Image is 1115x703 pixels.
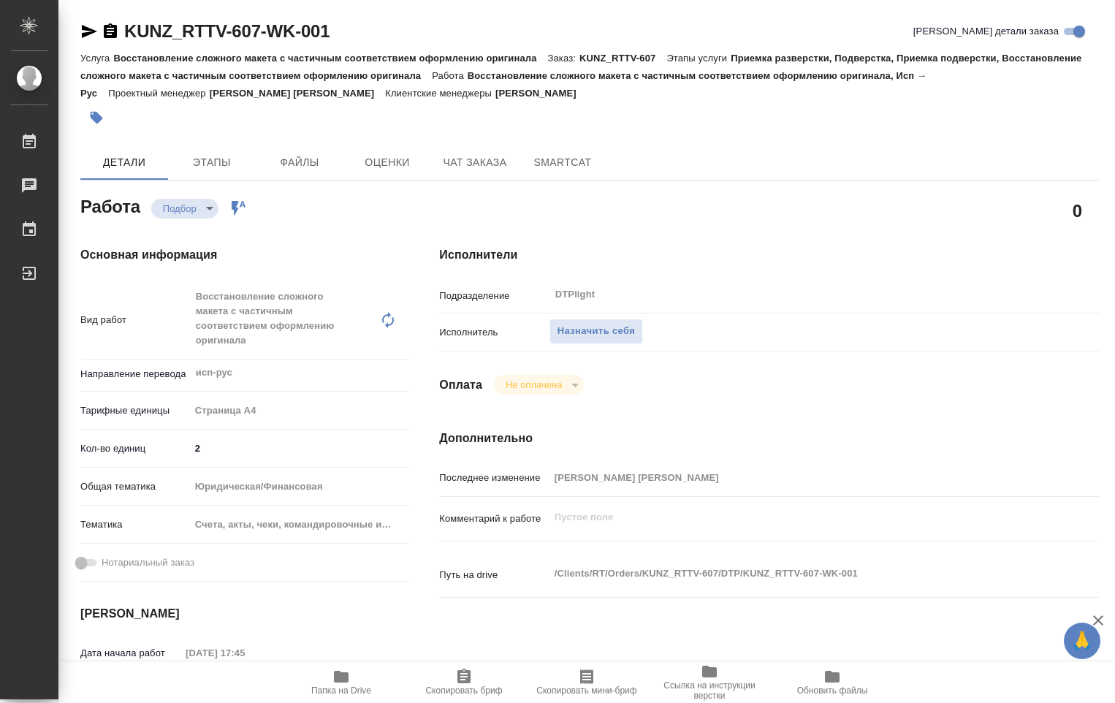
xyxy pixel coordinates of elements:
div: Подбор [151,199,218,218]
textarea: /Clients/RT/Orders/KUNZ_RTTV-607/DTP/KUNZ_RTTV-607-WK-001 [549,561,1044,586]
p: Восстановление сложного макета с частичным соответствием оформлению оригинала [113,53,547,64]
p: Последнее изменение [439,471,549,485]
p: Клиентские менеджеры [385,88,495,99]
span: Оценки [352,153,422,172]
input: Пустое поле [180,642,308,664]
p: Исполнитель [439,325,549,340]
button: Обновить файлы [771,662,894,703]
button: Скопировать мини-бриф [525,662,648,703]
span: Папка на Drive [311,685,371,696]
div: Страница А4 [190,398,409,423]
p: Проектный менеджер [108,88,209,99]
input: Пустое поле [549,467,1044,488]
p: Общая тематика [80,479,190,494]
button: Не оплачена [501,379,566,391]
button: Назначить себя [549,319,643,344]
span: Нотариальный заказ [102,555,194,570]
p: Подразделение [439,289,549,303]
button: Скопировать бриф [403,662,525,703]
span: Скопировать мини-бриф [536,685,636,696]
p: [PERSON_NAME] [PERSON_NAME] [210,88,386,99]
span: Скопировать бриф [425,685,502,696]
h4: Дополнительно [439,430,1099,447]
button: Добавить тэг [80,102,113,134]
a: KUNZ_RTTV-607-WK-001 [124,21,330,41]
span: Ссылка на инструкции верстки [657,680,762,701]
div: Юридическая/Финансовая [190,474,409,499]
h4: Исполнители [439,246,1099,264]
h4: [PERSON_NAME] [80,605,381,623]
p: Тарифные единицы [80,403,190,418]
p: Комментарий к работе [439,512,549,526]
span: Файлы [265,153,335,172]
p: Этапы услуги [666,53,731,64]
span: Чат заказа [440,153,510,172]
p: Направление перевода [80,367,190,381]
span: Этапы [177,153,247,172]
h4: Основная информация [80,246,381,264]
div: Подбор [494,375,584,395]
p: Кол-во единиц [80,441,190,456]
input: ✎ Введи что-нибудь [190,438,409,459]
button: Скопировать ссылку для ЯМессенджера [80,23,98,40]
button: 🙏 [1064,623,1100,659]
span: Назначить себя [557,323,635,340]
button: Ссылка на инструкции верстки [648,662,771,703]
p: Путь на drive [439,568,549,582]
button: Папка на Drive [280,662,403,703]
p: [PERSON_NAME] [495,88,587,99]
span: SmartCat [528,153,598,172]
p: Вид работ [80,313,190,327]
p: Заказ: [548,53,579,64]
span: 🙏 [1070,626,1095,656]
p: Услуга [80,53,113,64]
span: Обновить файлы [797,685,868,696]
h2: 0 [1073,198,1082,223]
p: Работа [432,70,468,81]
h4: Оплата [439,376,482,394]
p: Восстановление сложного макета с частичным соответствием оформлению оригинала, Исп → Рус [80,70,926,99]
span: Детали [89,153,159,172]
span: [PERSON_NAME] детали заказа [913,24,1059,39]
p: Дата начала работ [80,646,180,661]
h2: Работа [80,192,140,218]
button: Скопировать ссылку [102,23,119,40]
p: Тематика [80,517,190,532]
div: Счета, акты, чеки, командировочные и таможенные документы [190,512,409,537]
p: KUNZ_RTTV-607 [579,53,666,64]
button: Подбор [159,202,201,215]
